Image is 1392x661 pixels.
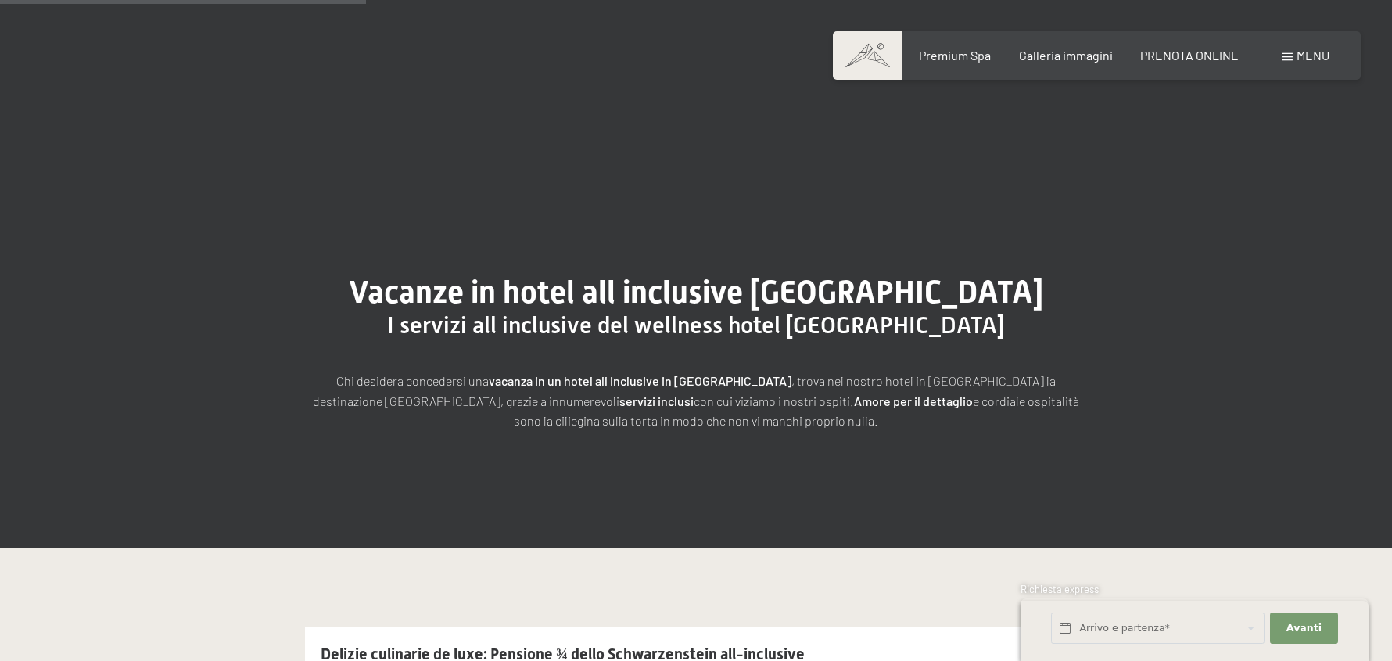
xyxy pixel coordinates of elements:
strong: Amore per il dettaglio [854,393,973,408]
span: Vacanze in hotel all inclusive [GEOGRAPHIC_DATA] [349,274,1043,311]
span: I servizi all inclusive del wellness hotel [GEOGRAPHIC_DATA] [387,311,1005,339]
p: Chi desidera concedersi una , trova nel nostro hotel in [GEOGRAPHIC_DATA] la destinazione [GEOGRA... [305,371,1087,431]
strong: vacanza in un hotel all inclusive in [GEOGRAPHIC_DATA] [489,373,791,388]
a: PRENOTA ONLINE [1140,48,1239,63]
strong: servizi inclusi [619,393,694,408]
button: Avanti [1270,613,1337,645]
a: Galleria immagini [1019,48,1113,63]
a: Premium Spa [919,48,991,63]
span: Menu [1297,48,1329,63]
span: Avanti [1286,621,1322,635]
span: Richiesta express [1021,583,1099,595]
